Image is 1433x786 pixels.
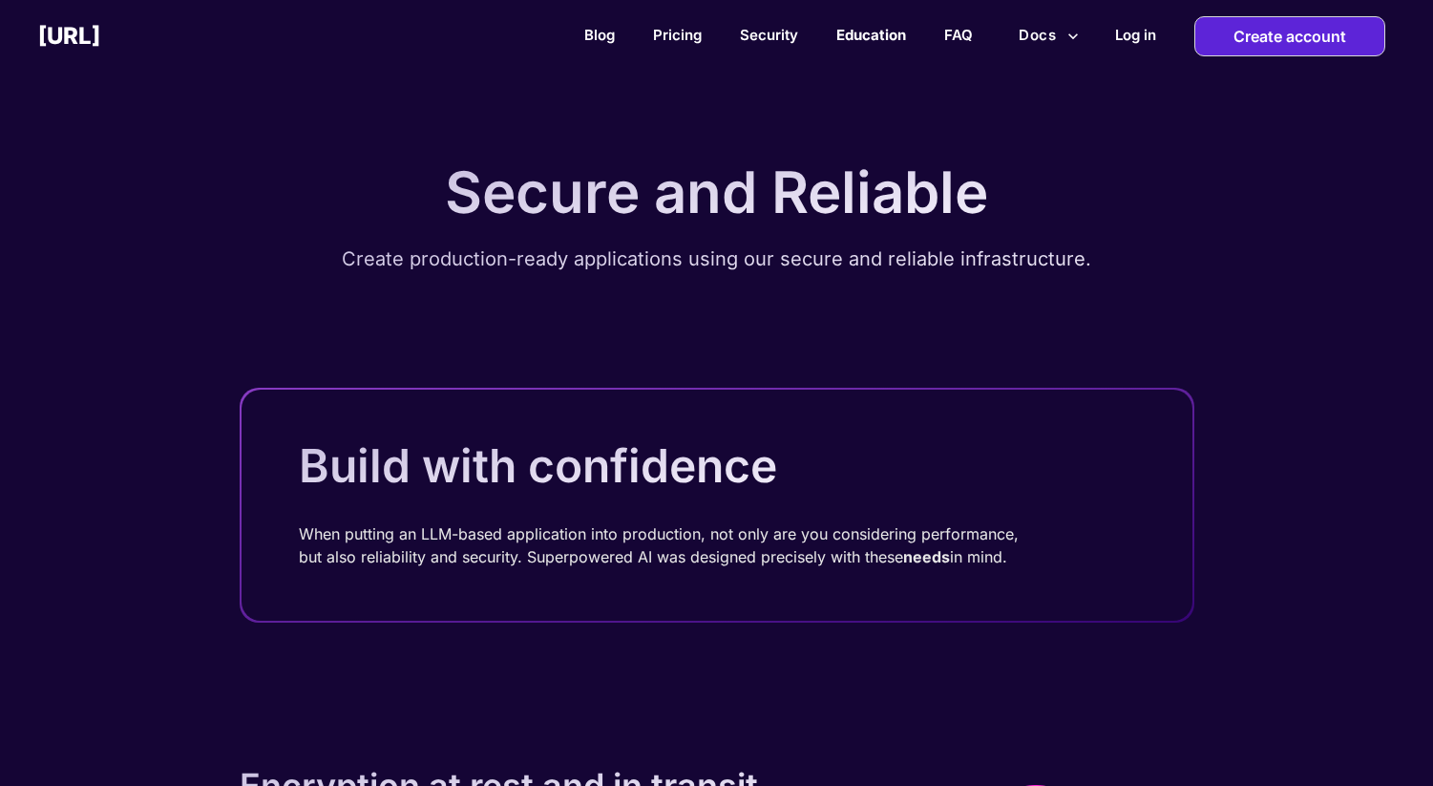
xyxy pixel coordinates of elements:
[740,26,798,44] a: Security
[299,522,1135,568] p: When putting an LLM-based application into production, not only are you considering performance, ...
[1115,26,1156,44] h2: Log in
[836,26,906,44] a: Education
[944,26,973,44] a: FAQ
[653,26,702,44] a: Pricing
[584,26,615,44] a: Blog
[445,158,988,226] p: Secure and Reliable
[903,547,950,566] b: needs
[38,22,100,50] h2: [URL]
[299,437,777,494] p: Build with confidence
[1011,17,1086,53] button: more
[1233,17,1346,55] p: Create account
[342,245,1091,273] p: Create production-ready applications using our secure and reliable infrastructure.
